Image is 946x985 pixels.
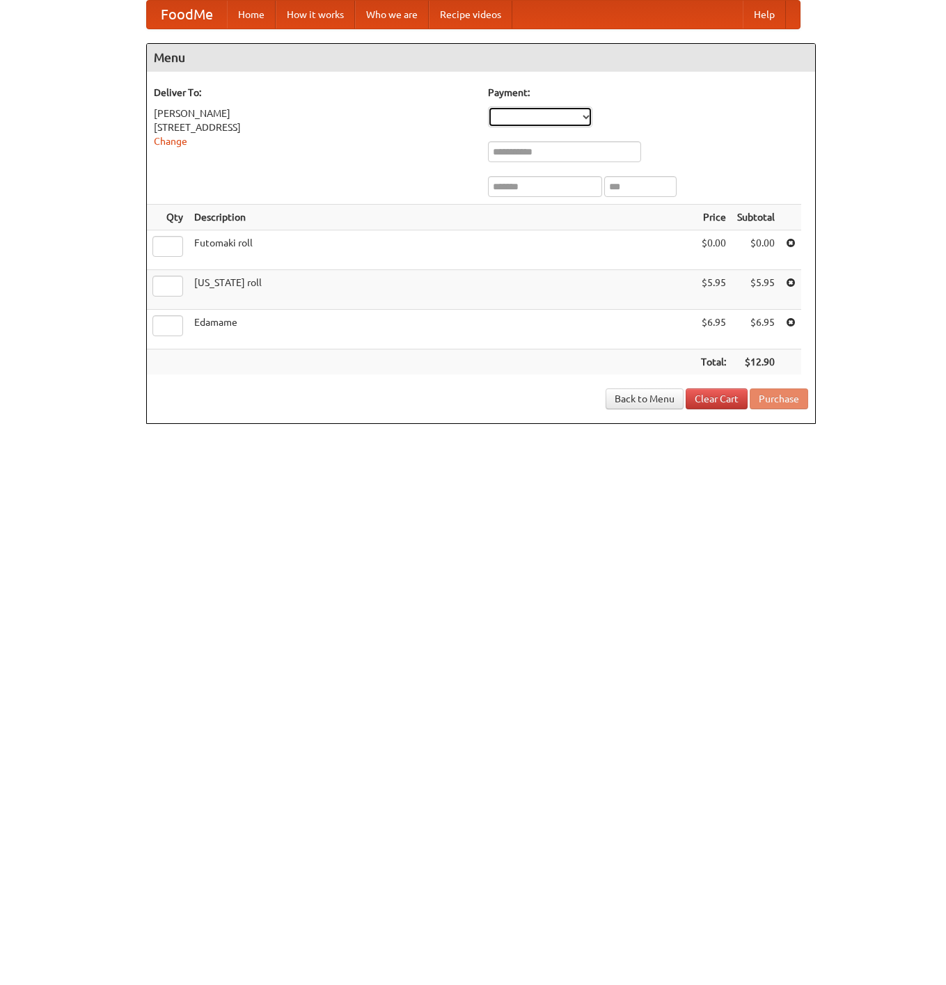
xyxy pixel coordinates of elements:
td: $0.00 [732,230,780,270]
td: $6.95 [732,310,780,349]
th: Total: [695,349,732,375]
td: $5.95 [732,270,780,310]
td: $6.95 [695,310,732,349]
td: $0.00 [695,230,732,270]
td: $5.95 [695,270,732,310]
h5: Payment: [488,86,808,100]
div: [PERSON_NAME] [154,107,474,120]
a: How it works [276,1,355,29]
a: Change [154,136,187,147]
td: [US_STATE] roll [189,270,695,310]
h4: Menu [147,44,815,72]
button: Purchase [750,388,808,409]
a: Who we are [355,1,429,29]
a: Home [227,1,276,29]
a: Help [743,1,786,29]
td: Edamame [189,310,695,349]
td: Futomaki roll [189,230,695,270]
a: Clear Cart [686,388,748,409]
th: $12.90 [732,349,780,375]
a: Recipe videos [429,1,512,29]
a: Back to Menu [606,388,684,409]
th: Description [189,205,695,230]
th: Qty [147,205,189,230]
h5: Deliver To: [154,86,474,100]
div: [STREET_ADDRESS] [154,120,474,134]
th: Price [695,205,732,230]
th: Subtotal [732,205,780,230]
a: FoodMe [147,1,227,29]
